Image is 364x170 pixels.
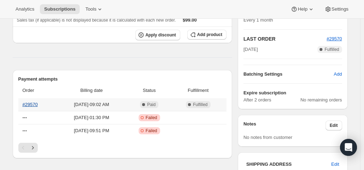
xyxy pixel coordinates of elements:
[146,128,157,134] span: Failed
[18,83,57,98] th: Order
[187,30,226,40] button: Add product
[23,102,38,107] a: #29570
[301,96,342,104] span: No remaining orders
[23,115,27,120] span: ---
[243,17,273,23] span: Every 1 month
[129,87,170,94] span: Status
[145,32,176,38] span: Apply discount
[11,4,38,14] button: Analytics
[243,35,327,42] h2: LAST ORDER
[44,6,75,12] span: Subscriptions
[59,114,125,121] span: [DATE] · 01:30 PM
[332,6,348,12] span: Settings
[243,96,301,104] span: After 2 orders
[193,102,207,107] span: Fulfilled
[23,128,27,133] span: ---
[146,115,157,121] span: Failed
[17,18,176,23] span: Sales tax (if applicable) is not displayed because it is calculated with each new order.
[135,30,180,40] button: Apply discount
[331,161,339,168] span: Edit
[327,35,342,42] button: #29570
[324,47,339,52] span: Fulfilled
[59,87,125,94] span: Billing date
[59,127,125,134] span: [DATE] · 09:51 PM
[28,143,38,153] button: Next
[329,69,346,80] button: Add
[327,36,342,41] a: #29570
[183,17,197,23] span: $99.00
[243,89,342,96] h6: Expire subscription
[326,121,342,130] button: Edit
[197,32,222,37] span: Add product
[147,102,156,107] span: Paid
[174,87,223,94] span: Fulfillment
[243,46,258,53] span: [DATE]
[59,101,125,108] span: [DATE] · 09:02 AM
[243,135,292,140] span: No notes from customer
[40,4,80,14] button: Subscriptions
[334,71,342,78] span: Add
[340,139,357,156] div: Open Intercom Messenger
[330,123,338,128] span: Edit
[286,4,318,14] button: Help
[81,4,108,14] button: Tools
[320,4,353,14] button: Settings
[18,143,227,153] nav: Pagination
[298,6,307,12] span: Help
[85,6,96,12] span: Tools
[243,121,326,130] h3: Notes
[18,76,227,83] h2: Payment attempts
[246,161,331,168] h3: SHIPPING ADDRESS
[16,6,34,12] span: Analytics
[243,71,334,78] h6: Batching Settings
[327,159,343,170] button: Edit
